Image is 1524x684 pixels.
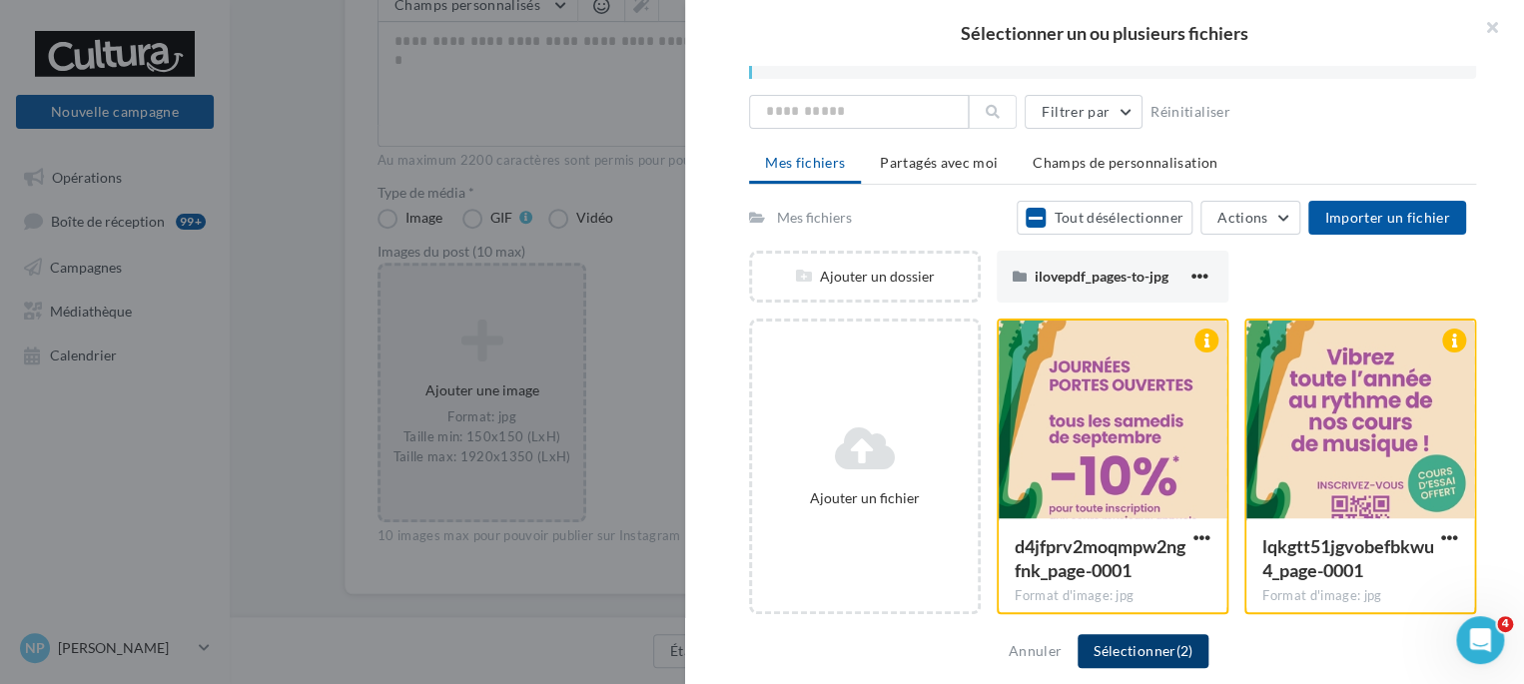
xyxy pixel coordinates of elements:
button: Actions [1200,201,1300,235]
button: Annuler [1001,639,1070,663]
span: Mes fichiers [765,154,845,171]
div: Mes fichiers [777,208,852,228]
button: Importer un fichier [1308,201,1466,235]
div: Ajouter un fichier [760,488,970,508]
div: Format d'image: jpg [1015,587,1210,605]
span: Actions [1217,209,1267,226]
span: d4jfprv2moqmpw2ngfnk_page-0001 [1015,535,1185,581]
button: Réinitialiser [1143,100,1238,124]
button: Filtrer par [1025,95,1143,129]
span: ilovepdf_pages-to-jpg [1035,268,1168,285]
div: Format d'image: jpg [1262,587,1458,605]
span: Importer un fichier [1324,209,1450,226]
iframe: Intercom live chat [1456,616,1504,664]
span: 4 [1497,616,1513,632]
button: Sélectionner(2) [1078,634,1208,668]
h2: Sélectionner un ou plusieurs fichiers [717,24,1492,42]
span: lqkgtt51jgvobefbkwu4_page-0001 [1262,535,1434,581]
span: Champs de personnalisation [1033,154,1217,171]
span: (2) [1175,642,1192,659]
button: Tout désélectionner [1017,201,1192,235]
span: Partagés avec moi [880,154,998,171]
div: Ajouter un dossier [752,267,978,287]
